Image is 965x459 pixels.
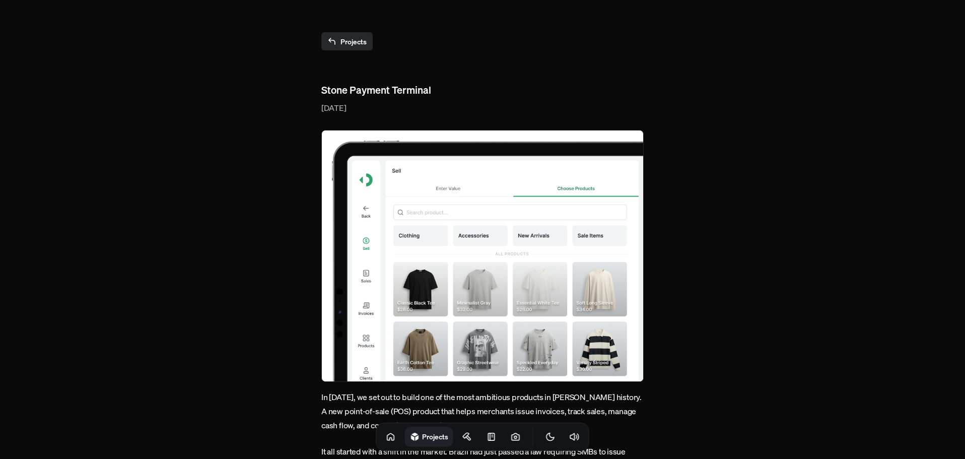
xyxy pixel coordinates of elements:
[321,130,644,382] img: Stone POS app showing product catalog with clothing items and accessories
[405,427,453,447] a: Projects
[321,390,644,432] p: In [DATE], we set out to build one of the most ambitious products in [PERSON_NAME] history. A new...
[540,427,561,447] button: Toggle Theme
[321,32,373,50] a: Projects
[565,427,585,447] button: Toggle Audio
[422,432,448,441] h1: Projects
[321,83,644,98] h1: Stone Payment Terminal
[321,102,644,114] time: [DATE]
